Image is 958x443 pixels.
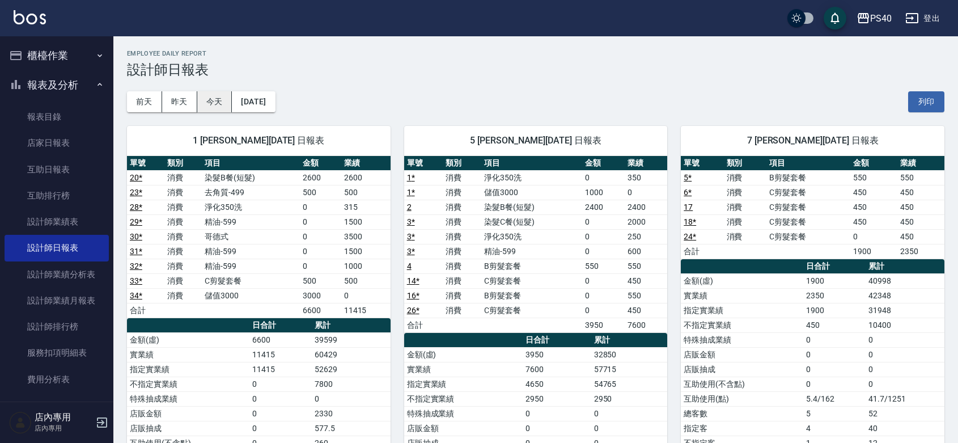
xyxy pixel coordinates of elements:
td: 450 [897,185,944,200]
td: 消費 [164,259,202,273]
td: 互助使用(點) [681,391,803,406]
button: 報表及分析 [5,70,109,100]
td: 實業績 [404,362,523,377]
td: 0 [341,288,391,303]
td: 0 [582,229,625,244]
th: 業績 [625,156,667,171]
button: 登出 [901,8,944,29]
th: 單號 [127,156,164,171]
a: 服務扣項明細表 [5,340,109,366]
a: 店家日報表 [5,130,109,156]
td: 消費 [164,200,202,214]
td: 41.7/1251 [866,391,944,406]
td: 染髮B餐(短髮) [202,170,299,185]
button: [DATE] [232,91,275,112]
td: 0 [803,377,866,391]
td: C剪髮套餐 [766,229,850,244]
td: 1500 [341,214,391,229]
td: 550 [625,259,667,273]
td: 消費 [724,170,766,185]
span: 5 [PERSON_NAME][DATE] 日報表 [418,135,654,146]
a: 設計師排行榜 [5,314,109,340]
td: 店販抽成 [127,421,249,436]
td: 2600 [300,170,341,185]
td: 消費 [443,303,481,318]
td: 0 [850,229,897,244]
th: 單號 [404,156,443,171]
td: 消費 [443,244,481,259]
td: 450 [625,273,667,288]
td: 3000 [300,288,341,303]
a: 17 [684,202,693,212]
td: 合計 [681,244,723,259]
td: 550 [582,259,625,273]
td: 11415 [341,303,391,318]
td: 金額(虛) [127,332,249,347]
td: B剪髮套餐 [766,170,850,185]
th: 項目 [202,156,299,171]
th: 金額 [582,156,625,171]
td: 淨化350洗 [481,170,582,185]
td: 54765 [591,377,668,391]
td: 店販抽成 [681,362,803,377]
th: 類別 [164,156,202,171]
td: 特殊抽成業績 [681,332,803,347]
td: 0 [300,259,341,273]
td: 2350 [897,244,944,259]
td: 52629 [312,362,391,377]
td: 5.4/162 [803,391,866,406]
td: 消費 [724,185,766,200]
td: 0 [591,406,668,421]
td: 染髮C餐(短髮) [481,214,582,229]
td: 577.5 [312,421,391,436]
td: 0 [582,244,625,259]
td: 550 [625,288,667,303]
a: 互助排行榜 [5,183,109,209]
a: 設計師業績表 [5,209,109,235]
td: 2400 [582,200,625,214]
td: 0 [866,377,944,391]
td: 消費 [443,273,481,288]
button: 客戶管理 [5,397,109,427]
td: C剪髮套餐 [481,273,582,288]
td: 不指定實業績 [681,318,803,332]
button: 列印 [908,91,944,112]
a: 互助日報表 [5,157,109,183]
th: 金額 [300,156,341,171]
td: 31948 [866,303,944,318]
td: 4 [803,421,866,436]
td: 消費 [164,185,202,200]
td: 1900 [803,303,866,318]
td: 39599 [312,332,391,347]
a: 設計師業績分析表 [5,261,109,288]
td: 1500 [341,244,391,259]
td: 3950 [523,347,591,362]
button: save [824,7,846,29]
td: 0 [523,406,591,421]
td: 指定實業績 [681,303,803,318]
td: 金額(虛) [681,273,803,288]
td: 0 [300,244,341,259]
td: 450 [897,214,944,229]
td: 2600 [341,170,391,185]
td: 0 [803,332,866,347]
td: 1900 [850,244,897,259]
td: 0 [249,421,312,436]
td: 0 [300,200,341,214]
th: 項目 [766,156,850,171]
td: 600 [625,244,667,259]
td: 0 [582,303,625,318]
td: 7600 [523,362,591,377]
td: 500 [300,273,341,288]
td: 11415 [249,347,312,362]
th: 業績 [341,156,391,171]
a: 費用分析表 [5,366,109,393]
td: 哥德式 [202,229,299,244]
td: 0 [582,170,625,185]
td: 11415 [249,362,312,377]
table: a dense table [681,156,944,259]
td: 消費 [443,214,481,229]
td: 消費 [164,244,202,259]
p: 店內專用 [35,423,92,433]
td: 總客數 [681,406,803,421]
